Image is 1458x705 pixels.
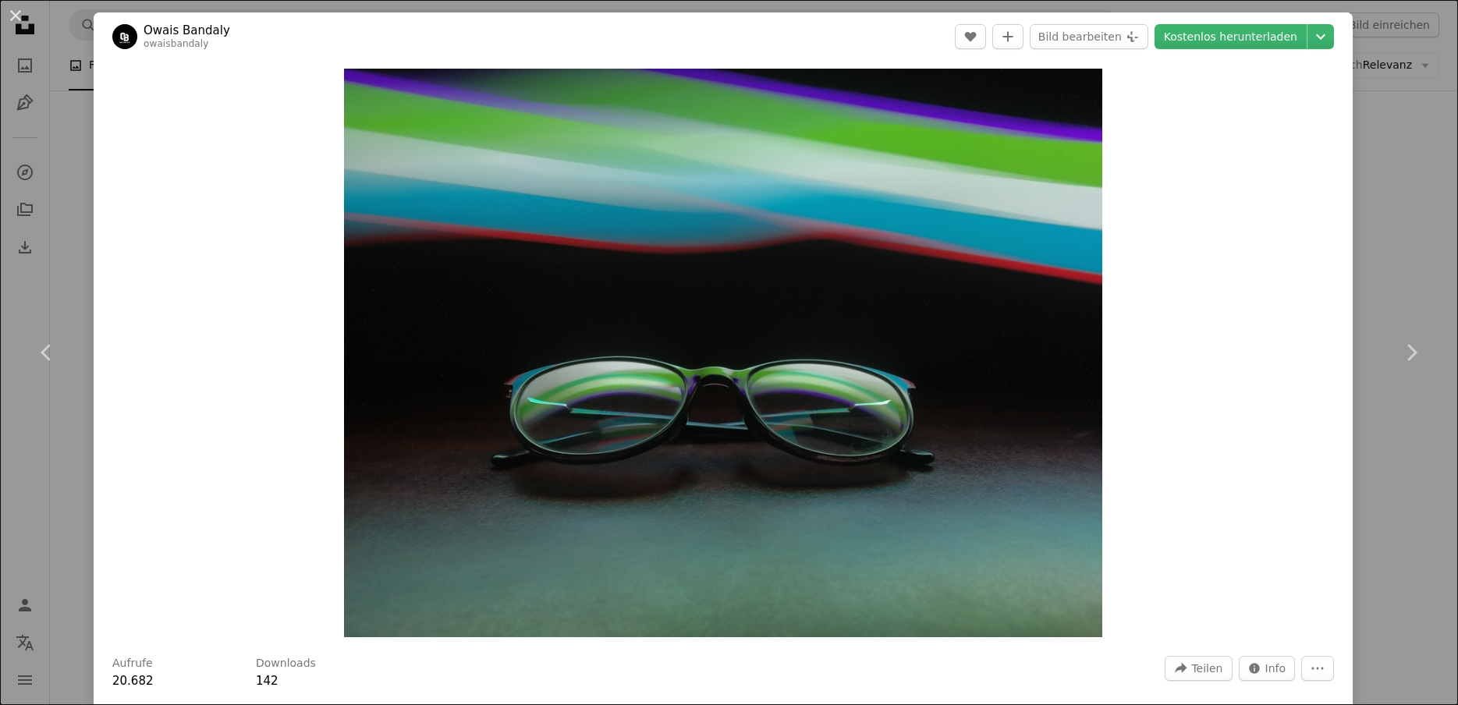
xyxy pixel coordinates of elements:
span: Teilen [1191,657,1222,680]
a: owaisbandaly [144,38,209,49]
button: Zu Kollektion hinzufügen [992,24,1023,49]
button: Gefällt mir [955,24,986,49]
button: Weitere Aktionen [1301,656,1334,681]
h3: Aufrufe [112,656,153,671]
span: 142 [256,674,278,688]
span: 20.682 [112,674,154,688]
a: Owais Bandaly [144,23,230,38]
button: Dieses Bild teilen [1165,656,1232,681]
img: Zum Profil von Owais Bandaly [112,24,137,49]
button: Dieses Bild heranzoomen [344,69,1102,637]
h3: Downloads [256,656,316,671]
span: Info [1265,657,1286,680]
button: Downloadgröße auswählen [1307,24,1334,49]
a: Weiter [1364,278,1458,427]
button: Bild bearbeiten [1030,24,1148,49]
a: Kostenlos herunterladen [1155,24,1307,49]
img: Eine Brille sitzt auf einem Tisch [344,69,1102,637]
button: Statistiken zu diesem Bild [1239,656,1296,681]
